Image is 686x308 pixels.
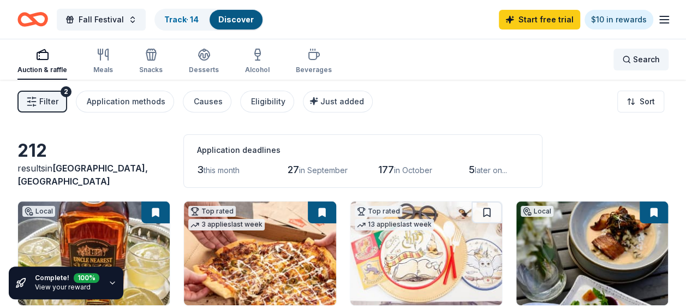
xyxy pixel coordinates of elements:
[584,10,653,29] a: $10 in rewards
[17,163,148,187] span: [GEOGRAPHIC_DATA], [GEOGRAPHIC_DATA]
[296,66,332,74] div: Beverages
[296,44,332,80] button: Beverages
[17,163,148,187] span: in
[469,164,475,175] span: 5
[204,165,240,175] span: this month
[355,219,434,230] div: 13 applies last week
[197,144,529,157] div: Application deadlines
[189,66,219,74] div: Desserts
[154,9,264,31] button: Track· 14Discover
[57,9,146,31] button: Fall Festival
[355,206,402,217] div: Top rated
[521,206,553,217] div: Local
[320,97,364,106] span: Just added
[93,44,113,80] button: Meals
[183,91,231,112] button: Causes
[633,53,660,66] span: Search
[61,86,71,97] div: 2
[17,44,67,80] button: Auction & raffle
[218,15,254,24] a: Discover
[640,95,655,108] span: Sort
[184,202,336,305] img: Image for Casey's
[188,219,265,230] div: 3 applies last week
[17,91,67,112] button: Filter2
[350,202,502,305] img: Image for Oriental Trading
[139,44,163,80] button: Snacks
[17,7,48,32] a: Home
[93,66,113,74] div: Meals
[18,202,170,305] img: Image for Uncle Nearest Premium Whiskey
[87,95,165,108] div: Application methods
[17,140,170,162] div: 212
[79,13,124,26] span: Fall Festival
[240,91,294,112] button: Eligibility
[76,91,174,112] button: Application methods
[194,95,223,108] div: Causes
[164,15,199,24] a: Track· 14
[613,49,669,70] button: Search
[251,95,285,108] div: Eligibility
[499,10,580,29] a: Start free trial
[516,202,668,305] img: Image for Oldham Hospitality
[74,271,99,281] div: 100 %
[245,66,270,74] div: Alcohol
[17,162,170,188] div: results
[617,91,664,112] button: Sort
[22,206,55,217] div: Local
[35,273,99,283] div: Complete!
[303,91,373,112] button: Just added
[35,283,91,291] a: View your reward
[17,66,67,74] div: Auction & raffle
[197,164,204,175] span: 3
[139,66,163,74] div: Snacks
[378,164,394,175] span: 177
[394,165,432,175] span: in October
[299,165,348,175] span: in September
[189,44,219,80] button: Desserts
[288,164,299,175] span: 27
[188,206,236,217] div: Top rated
[245,44,270,80] button: Alcohol
[475,165,507,175] span: later on...
[39,95,58,108] span: Filter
